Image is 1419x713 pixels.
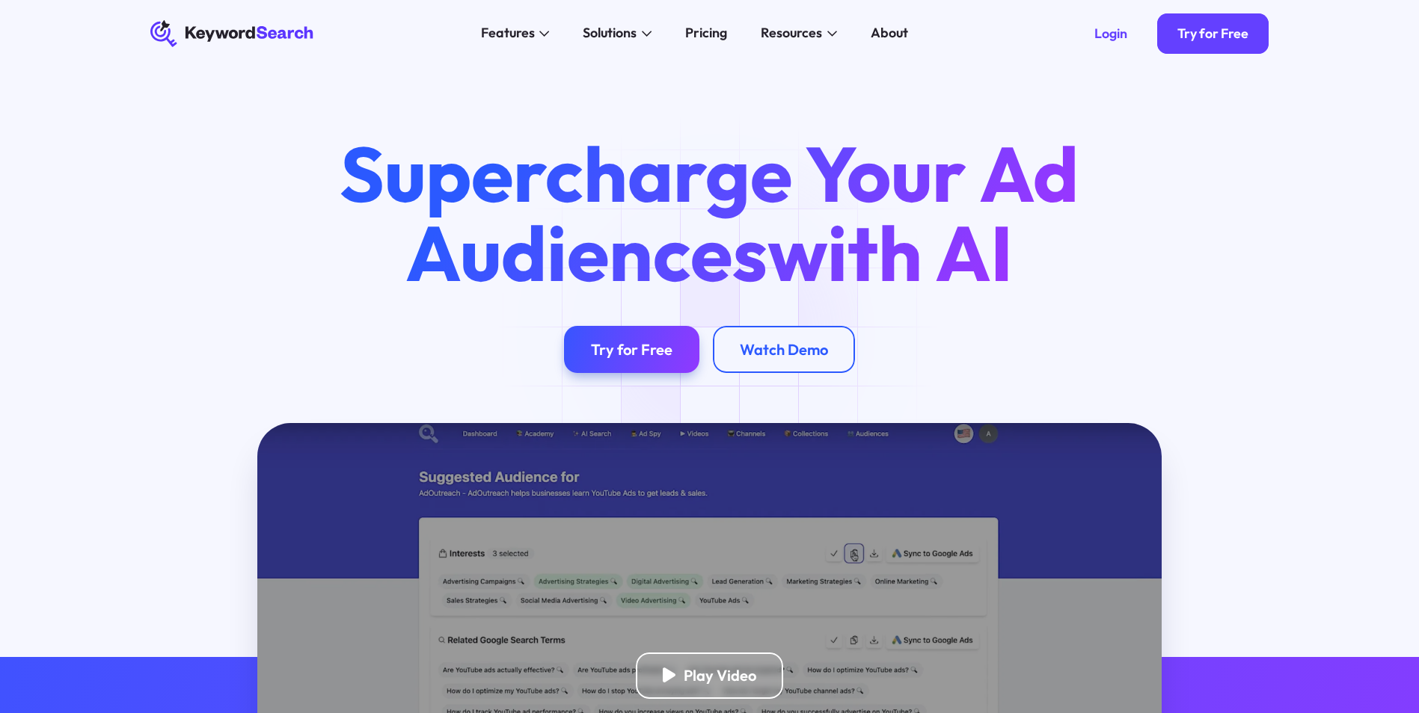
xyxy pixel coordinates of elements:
[685,23,727,43] div: Pricing
[564,326,699,373] a: Try for Free
[675,20,738,47] a: Pricing
[481,23,535,43] div: Features
[591,340,672,359] div: Try for Free
[767,204,1013,301] span: with AI
[583,23,637,43] div: Solutions
[740,340,828,359] div: Watch Demo
[1177,25,1248,42] div: Try for Free
[684,666,756,685] div: Play Video
[761,23,822,43] div: Resources
[1157,13,1269,54] a: Try for Free
[860,20,918,47] a: About
[871,23,908,43] div: About
[1074,13,1147,54] a: Login
[307,134,1111,292] h1: Supercharge Your Ad Audiences
[1094,25,1127,42] div: Login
